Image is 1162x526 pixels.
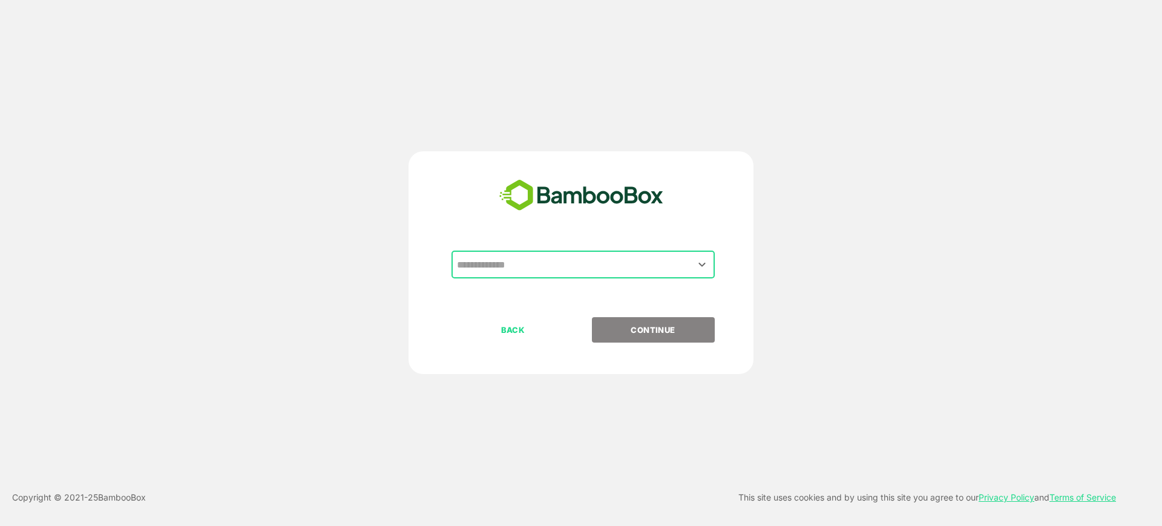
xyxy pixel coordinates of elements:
button: BACK [451,317,574,343]
button: Open [694,256,711,272]
a: Privacy Policy [979,492,1034,502]
p: BACK [453,323,574,337]
img: bamboobox [493,176,670,215]
button: CONTINUE [592,317,715,343]
p: This site uses cookies and by using this site you agree to our and [738,490,1116,505]
p: CONTINUE [592,323,714,337]
a: Terms of Service [1049,492,1116,502]
p: Copyright © 2021- 25 BambooBox [12,490,146,505]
